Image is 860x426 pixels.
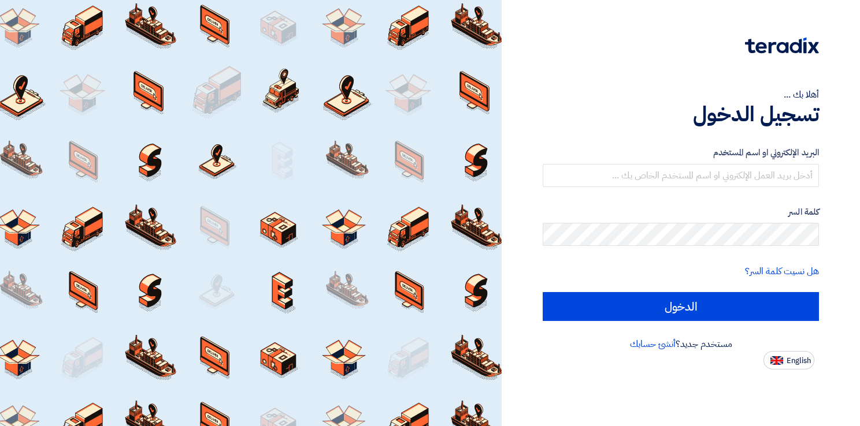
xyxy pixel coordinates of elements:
[543,292,819,321] input: الدخول
[543,164,819,187] input: أدخل بريد العمل الإلكتروني او اسم المستخدم الخاص بك ...
[763,351,814,369] button: English
[543,88,819,102] div: أهلا بك ...
[745,264,819,278] a: هل نسيت كلمة السر؟
[543,146,819,159] label: البريد الإلكتروني او اسم المستخدم
[543,205,819,219] label: كلمة السر
[543,102,819,127] h1: تسجيل الدخول
[787,357,811,365] span: English
[770,356,783,365] img: en-US.png
[630,337,676,351] a: أنشئ حسابك
[745,38,819,54] img: Teradix logo
[543,337,819,351] div: مستخدم جديد؟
